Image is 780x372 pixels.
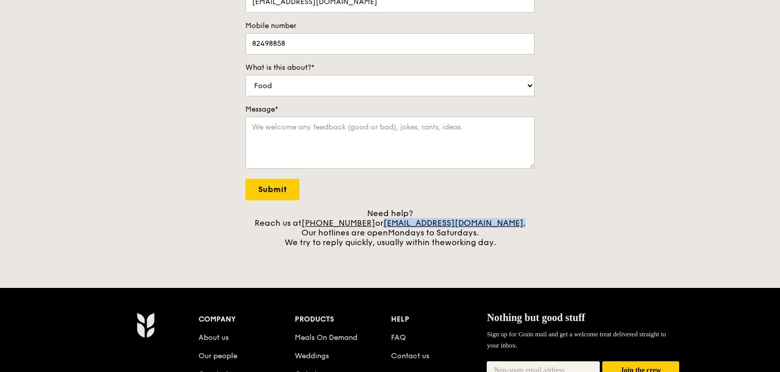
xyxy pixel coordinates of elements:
[295,333,357,342] a: Meals On Demand
[388,228,479,237] span: Mondays to Saturdays.
[245,104,535,115] label: Message*
[391,333,406,342] a: FAQ
[245,21,535,31] label: Mobile number
[383,218,523,228] a: [EMAIL_ADDRESS][DOMAIN_NAME]
[487,330,666,349] span: Sign up for Grain mail and get a welcome treat delivered straight to your inbox.
[245,63,535,73] label: What is this about?*
[245,179,299,200] input: Submit
[391,352,429,360] a: Contact us
[199,333,229,342] a: About us
[301,218,375,228] a: [PHONE_NUMBER]
[199,312,295,327] div: Company
[391,312,487,327] div: Help
[295,352,329,360] a: Weddings
[199,352,237,360] a: Our people
[445,237,496,247] span: working day.
[295,312,391,327] div: Products
[245,208,535,247] div: Need help? Reach us at or . Our hotlines are open We try to reply quickly, usually within the
[136,312,154,338] img: Grain
[487,312,585,323] span: Nothing but good stuff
